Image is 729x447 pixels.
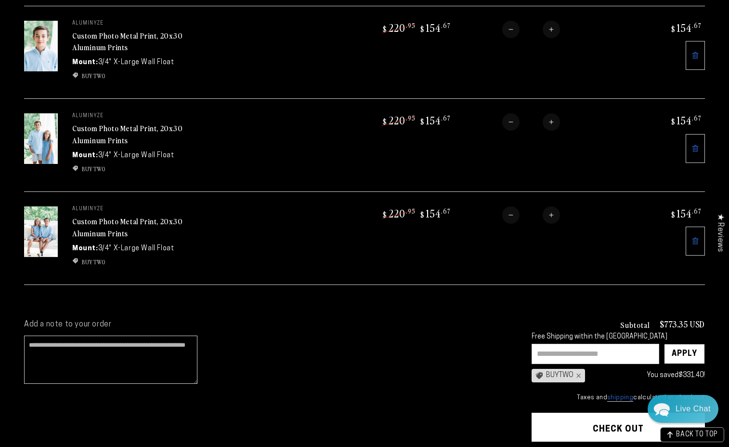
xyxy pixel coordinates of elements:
[441,114,451,122] sup: .67
[5,256,199,264] div: 9:39 AM · Sent
[692,207,702,215] sup: .67
[98,57,174,68] dd: 3/4" X-Large Wall Float
[72,244,98,254] dt: Mount:
[72,113,217,119] p: aluminyze
[74,279,130,284] a: We run onRe:amaze
[98,244,174,254] dd: 3/4" X-Large Wall Float
[672,344,697,364] div: Apply
[620,321,650,328] h3: Subtotal
[149,237,189,246] p: ok thank you!
[5,203,24,221] img: d43a2b16f90f7195f4c1ce3167853375
[692,114,702,122] sup: .67
[381,21,416,34] bdi: 220
[381,113,416,127] bdi: 220
[29,162,199,170] div: [PERSON_NAME] · 9:24 AM ·
[686,41,705,70] a: Remove 20"x30" Rectangle White Glossy Aluminyzed Photo
[520,206,543,224] input: Quantity for Custom Photo Metal Print, 20x30 Aluminum Prints
[671,210,676,219] span: $
[383,210,387,219] span: $
[72,30,183,53] a: Custom Photo Metal Print, 20x30 Aluminum Prints
[711,206,729,259] div: Click to open Judge.me floating reviews tab
[670,113,702,127] bdi: 154
[383,117,387,126] span: $
[573,372,581,379] div: ×
[29,77,199,85] div: [PERSON_NAME] · 8:13 AM ·
[111,78,140,84] span: Appreciate
[5,151,24,170] img: d43a2b16f90f7195f4c1ce3167853375
[532,413,705,442] button: Check out
[441,21,451,29] sup: .67
[406,114,416,122] sup: .95
[532,333,705,341] div: Free Shipping within the [GEOGRAPHIC_DATA]
[72,216,183,239] a: Custom Photo Metal Print, 20x30 Aluminum Prints
[406,21,416,29] sup: .95
[69,42,136,49] span: Away until 11:00 AM
[670,206,702,220] bdi: 154
[419,113,451,127] bdi: 154
[72,57,98,68] dt: Mount:
[72,150,98,161] dt: Mount:
[420,117,425,126] span: $
[72,206,217,212] p: aluminyze
[671,117,676,126] span: $
[671,24,676,34] span: $
[24,320,512,330] label: Add a note to your order
[39,186,184,204] p: I turn back on the 35% code. You could use it now. The code to use is: BUYMORE
[103,277,130,284] span: Re:amaze
[420,210,425,219] span: $
[676,395,711,423] div: Contact Us Directly
[29,101,189,110] p: thank you. I think I will wait until the 35% comes back.
[72,164,217,173] li: BUYTWO
[109,214,140,220] a: Appreciate
[24,206,58,257] img: 20"x30" Rectangle White Glossy Aluminyzed Photo
[532,369,585,382] div: BUYTWO
[5,120,199,128] div: 9:22 AM · Viewed
[72,71,217,80] li: BUYTWO
[419,206,451,220] bdi: 154
[39,49,184,68] p: The correct code you need to use for three or more is buymore
[648,395,718,423] div: Chat widget toggle
[7,7,24,32] a: Back
[419,21,451,34] bdi: 154
[686,134,705,163] a: Remove 20"x30" Rectangle White Glossy Aluminyzed Photo
[520,21,543,38] input: Quantity for Custom Photo Metal Print, 20x30 Aluminum Prints
[670,21,702,34] bdi: 154
[420,24,425,34] span: $
[111,214,140,220] span: Appreciate
[24,113,58,164] img: 20"x30" Rectangle White Glossy Aluminyzed Photo
[72,122,183,146] a: Custom Photo Metal Print, 20x30 Aluminum Prints
[72,71,217,80] ul: Discount
[98,150,174,161] dd: 3/4" X-Large Wall Float
[39,143,45,152] p: Hi
[111,163,140,169] span: Appreciate
[660,320,705,328] p: $773.35 USD
[5,67,24,85] img: d43a2b16f90f7195f4c1ce3167853375
[72,21,217,27] p: aluminyze
[686,227,705,256] a: Remove 20"x30" Rectangle White Glossy Aluminyzed Photo
[72,257,217,266] ul: Discount
[406,207,416,215] sup: .95
[24,21,58,71] img: 20"x30" Rectangle White Glossy Aluminyzed Photo
[72,257,217,266] li: BUYTWO
[383,24,387,34] span: $
[607,394,633,402] a: shipping
[590,369,705,381] div: You saved !
[72,164,217,173] ul: Discount
[520,113,543,131] input: Quantity for Custom Photo Metal Print, 20x30 Aluminum Prints
[676,432,718,438] span: BACK TO TOP
[678,372,703,379] span: $331.40
[109,78,140,84] a: Appreciate
[532,393,705,403] small: Taxes and calculated at checkout
[692,21,702,29] sup: .67
[441,207,451,215] sup: .67
[381,206,416,220] bdi: 220
[109,163,140,169] a: Appreciate
[29,213,199,221] div: [PERSON_NAME] · 9:24 AM ·
[179,293,197,308] button: Reply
